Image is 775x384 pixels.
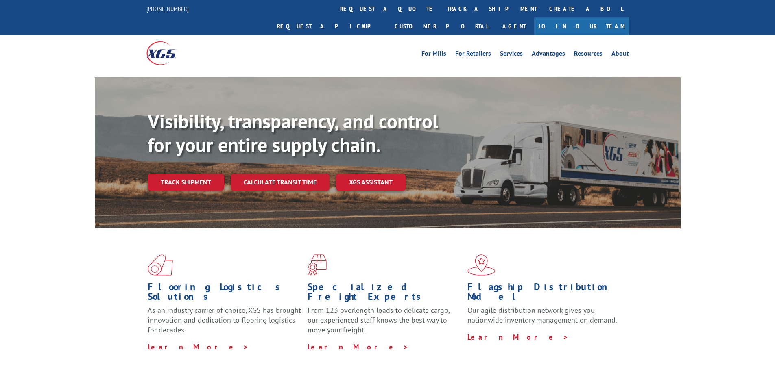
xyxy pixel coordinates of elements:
h1: Flagship Distribution Model [467,282,621,306]
a: Learn More > [467,332,569,342]
a: Customer Portal [389,17,494,35]
img: xgs-icon-focused-on-flooring-red [308,254,327,276]
a: Learn More > [148,342,249,351]
p: From 123 overlength loads to delicate cargo, our experienced staff knows the best way to move you... [308,306,461,342]
a: [PHONE_NUMBER] [146,4,189,13]
span: Our agile distribution network gives you nationwide inventory management on demand. [467,306,617,325]
img: xgs-icon-flagship-distribution-model-red [467,254,496,276]
a: Join Our Team [534,17,629,35]
a: Request a pickup [271,17,389,35]
span: As an industry carrier of choice, XGS has brought innovation and dedication to flooring logistics... [148,306,301,334]
h1: Specialized Freight Experts [308,282,461,306]
a: About [611,50,629,59]
a: Advantages [532,50,565,59]
a: For Mills [421,50,446,59]
a: For Retailers [455,50,491,59]
a: Services [500,50,523,59]
a: XGS ASSISTANT [336,174,406,191]
img: xgs-icon-total-supply-chain-intelligence-red [148,254,173,276]
a: Resources [574,50,603,59]
a: Agent [494,17,534,35]
a: Track shipment [148,174,224,191]
b: Visibility, transparency, and control for your entire supply chain. [148,108,438,157]
h1: Flooring Logistics Solutions [148,282,301,306]
a: Calculate transit time [231,174,330,191]
a: Learn More > [308,342,409,351]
